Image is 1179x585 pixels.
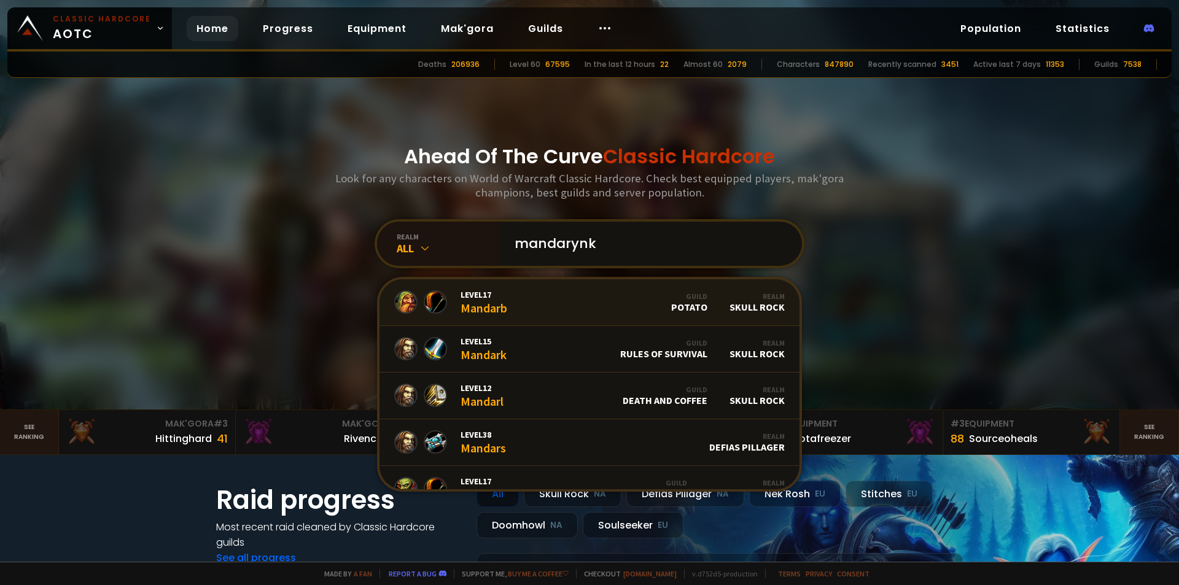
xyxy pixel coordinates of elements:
[187,16,238,41] a: Home
[214,417,228,430] span: # 3
[236,410,413,454] a: Mak'Gora#2Rivench100
[379,419,800,466] a: Level38MandarsRealmDefias Pillager
[806,569,832,578] a: Privacy
[943,410,1120,454] a: #3Equipment88Sourceoheals
[973,59,1041,70] div: Active last 7 days
[660,59,669,70] div: 22
[969,431,1038,446] div: Sourceoheals
[620,338,707,360] div: Rules of Survival
[510,59,540,70] div: Level 60
[709,432,785,453] div: Defias Pillager
[623,385,707,394] div: Guild
[749,481,841,507] div: Nek'Rosh
[216,551,296,565] a: See all progress
[778,569,801,578] a: Terms
[461,429,506,440] span: Level 38
[951,417,1112,430] div: Equipment
[524,481,621,507] div: Skull Rock
[569,478,687,487] div: Guild
[461,336,507,362] div: Mandark
[379,373,800,419] a: Level12MandarlGuildDeath and CoffeeRealmSkull Rock
[1120,410,1179,454] a: Seeranking
[389,569,437,578] a: Report a bug
[317,569,372,578] span: Made by
[379,466,800,513] a: Level17MandarasoGuildShadowsteel SentinelsRealmDefias Pillager
[683,59,723,70] div: Almost 60
[951,417,965,430] span: # 3
[1046,59,1064,70] div: 11353
[620,338,707,347] div: Guild
[397,232,500,241] div: realm
[728,59,747,70] div: 2079
[461,382,504,409] div: Mandarl
[623,385,707,406] div: Death and Coffee
[1094,59,1118,70] div: Guilds
[461,382,504,393] span: Level 12
[766,410,943,454] a: #2Equipment88Notafreezer
[777,59,820,70] div: Characters
[461,289,507,300] span: Level 17
[344,431,383,446] div: Rivench
[730,338,785,360] div: Skull Rock
[730,385,785,394] div: Realm
[623,569,677,578] a: [DOMAIN_NAME]
[792,431,851,446] div: Notafreezer
[730,292,785,301] div: Realm
[379,279,800,326] a: Level17MandarbGuildPOTATORealmSkull Rock
[461,336,507,347] span: Level 15
[338,16,416,41] a: Equipment
[404,142,775,171] h1: Ahead Of The Curve
[454,569,569,578] span: Support me,
[508,569,569,578] a: Buy me a coffee
[576,569,677,578] span: Checkout
[583,512,683,538] div: Soulseeker
[155,431,212,446] div: Hittinghard
[461,476,518,487] span: Level 17
[507,222,787,266] input: Search a character...
[451,59,480,70] div: 206936
[550,519,562,532] small: NA
[658,519,668,532] small: EU
[216,519,462,550] h4: Most recent raid cleaned by Classic Hardcore guilds
[59,410,236,454] a: Mak'Gora#3Hittinghard41
[354,569,372,578] a: a fan
[709,478,785,487] div: Realm
[461,476,518,502] div: Mandaraso
[717,488,729,500] small: NA
[253,16,323,41] a: Progress
[868,59,936,70] div: Recently scanned
[545,59,570,70] div: 67595
[1046,16,1119,41] a: Statistics
[709,478,785,500] div: Defias Pillager
[66,417,228,430] div: Mak'Gora
[518,16,573,41] a: Guilds
[243,417,405,430] div: Mak'Gora
[815,488,825,500] small: EU
[837,569,870,578] a: Consent
[684,569,758,578] span: v. d752d5 - production
[330,171,849,200] h3: Look for any characters on World of Warcraft Classic Hardcore. Check best equipped players, mak'g...
[730,338,785,347] div: Realm
[730,292,785,313] div: Skull Rock
[951,16,1031,41] a: Population
[626,481,744,507] div: Defias Pillager
[774,417,935,430] div: Equipment
[671,292,707,313] div: POTATO
[603,142,775,170] span: Classic Hardcore
[418,59,446,70] div: Deaths
[825,59,854,70] div: 847890
[569,478,687,500] div: Shadowsteel Sentinels
[477,481,519,507] div: All
[431,16,504,41] a: Mak'gora
[730,385,785,406] div: Skull Rock
[941,59,959,70] div: 3451
[585,59,655,70] div: In the last 12 hours
[951,430,964,447] div: 88
[397,241,500,255] div: All
[671,292,707,301] div: Guild
[846,481,933,507] div: Stitches
[594,488,606,500] small: NA
[217,430,228,447] div: 41
[7,7,172,49] a: Classic HardcoreAOTC
[379,326,800,373] a: Level15MandarkGuildRules of SurvivalRealmSkull Rock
